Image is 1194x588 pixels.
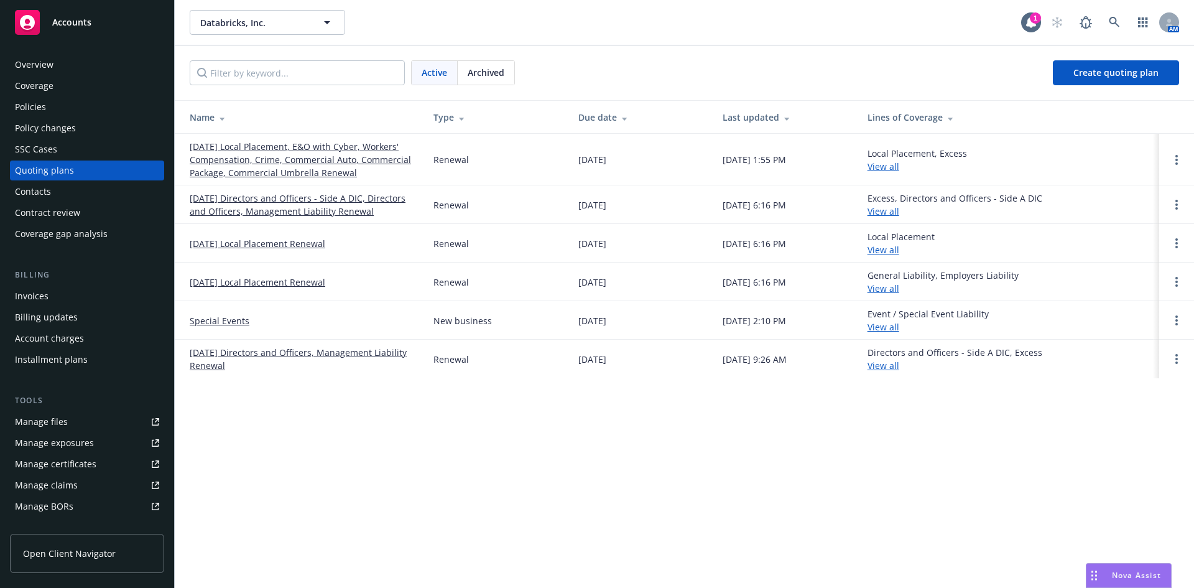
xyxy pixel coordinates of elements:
div: Invoices [15,286,49,306]
div: Summary of insurance [15,518,109,538]
div: [DATE] 6:16 PM [723,198,786,212]
a: Open options [1169,274,1184,289]
div: Overview [15,55,53,75]
a: [DATE] Directors and Officers, Management Liability Renewal [190,346,414,372]
div: [DATE] 2:10 PM [723,314,786,327]
a: Open options [1169,152,1184,167]
a: [DATE] Local Placement Renewal [190,276,325,289]
a: View all [868,244,899,256]
a: Coverage [10,76,164,96]
a: Switch app [1131,10,1155,35]
div: Manage files [15,412,68,432]
a: Contract review [10,203,164,223]
div: Coverage gap analysis [15,224,108,244]
a: [DATE] Local Placement, E&O with Cyber, Workers' Compensation, Crime, Commercial Auto, Commercial... [190,140,414,179]
div: Renewal [433,276,469,289]
span: Databricks, Inc. [200,16,308,29]
div: Billing [10,269,164,281]
a: View all [868,161,899,172]
a: SSC Cases [10,139,164,159]
div: Local Placement, Excess [868,147,967,173]
div: Installment plans [15,350,88,370]
a: Installment plans [10,350,164,370]
a: Open options [1169,197,1184,212]
a: Manage files [10,412,164,432]
div: Drag to move [1086,564,1102,587]
div: Renewal [433,237,469,250]
div: Type [433,111,558,124]
a: Policy changes [10,118,164,138]
div: Lines of Coverage [868,111,1149,124]
div: [DATE] [578,314,606,327]
a: Manage BORs [10,497,164,516]
div: General Liability, Employers Liability [868,269,1019,295]
a: Quoting plans [10,161,164,180]
a: Report a Bug [1073,10,1098,35]
div: Contract review [15,203,80,223]
a: [DATE] Directors and Officers - Side A DIC, Directors and Officers, Management Liability Renewal [190,192,414,218]
a: Invoices [10,286,164,306]
div: [DATE] 9:26 AM [723,353,787,366]
a: Start snowing [1045,10,1070,35]
div: Policy changes [15,118,76,138]
a: Create quoting plan [1053,60,1179,85]
a: Open options [1169,313,1184,328]
div: Manage claims [15,475,78,495]
button: Nova Assist [1086,563,1172,588]
div: Renewal [433,153,469,166]
div: [DATE] 6:16 PM [723,237,786,250]
div: 1 [1030,12,1041,24]
a: Search [1102,10,1127,35]
a: Overview [10,55,164,75]
a: Contacts [10,182,164,202]
a: Manage claims [10,475,164,495]
span: Open Client Navigator [23,547,116,560]
div: Policies [15,97,46,117]
div: Manage exposures [15,433,94,453]
a: Special Events [190,314,249,327]
a: View all [868,321,899,333]
a: [DATE] Local Placement Renewal [190,237,325,250]
a: View all [868,205,899,217]
div: [DATE] [578,353,606,366]
a: Coverage gap analysis [10,224,164,244]
div: SSC Cases [15,139,57,159]
div: [DATE] [578,153,606,166]
div: Directors and Officers - Side A DIC, Excess [868,346,1042,372]
div: Due date [578,111,703,124]
div: Manage BORs [15,497,73,516]
div: Name [190,111,414,124]
div: Manage certificates [15,454,96,474]
div: Last updated [723,111,848,124]
div: New business [433,314,492,327]
a: Accounts [10,5,164,40]
div: [DATE] 1:55 PM [723,153,786,166]
div: Account charges [15,329,84,348]
a: Billing updates [10,307,164,327]
a: Account charges [10,329,164,348]
div: Renewal [433,198,469,212]
span: Create quoting plan [1073,67,1159,78]
a: Open options [1169,236,1184,251]
div: Excess, Directors and Officers - Side A DIC [868,192,1042,218]
a: Open options [1169,352,1184,366]
a: Manage exposures [10,433,164,453]
span: Archived [468,66,504,79]
input: Filter by keyword... [190,60,405,85]
a: View all [868,360,899,371]
a: Policies [10,97,164,117]
div: Tools [10,394,164,407]
a: Summary of insurance [10,518,164,538]
a: Manage certificates [10,454,164,474]
div: [DATE] [578,237,606,250]
button: Databricks, Inc. [190,10,345,35]
span: Nova Assist [1112,570,1161,581]
div: Local Placement [868,230,935,256]
span: Accounts [52,17,91,27]
div: Renewal [433,353,469,366]
div: [DATE] [578,276,606,289]
div: Coverage [15,76,53,96]
div: Quoting plans [15,161,74,180]
div: Contacts [15,182,51,202]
